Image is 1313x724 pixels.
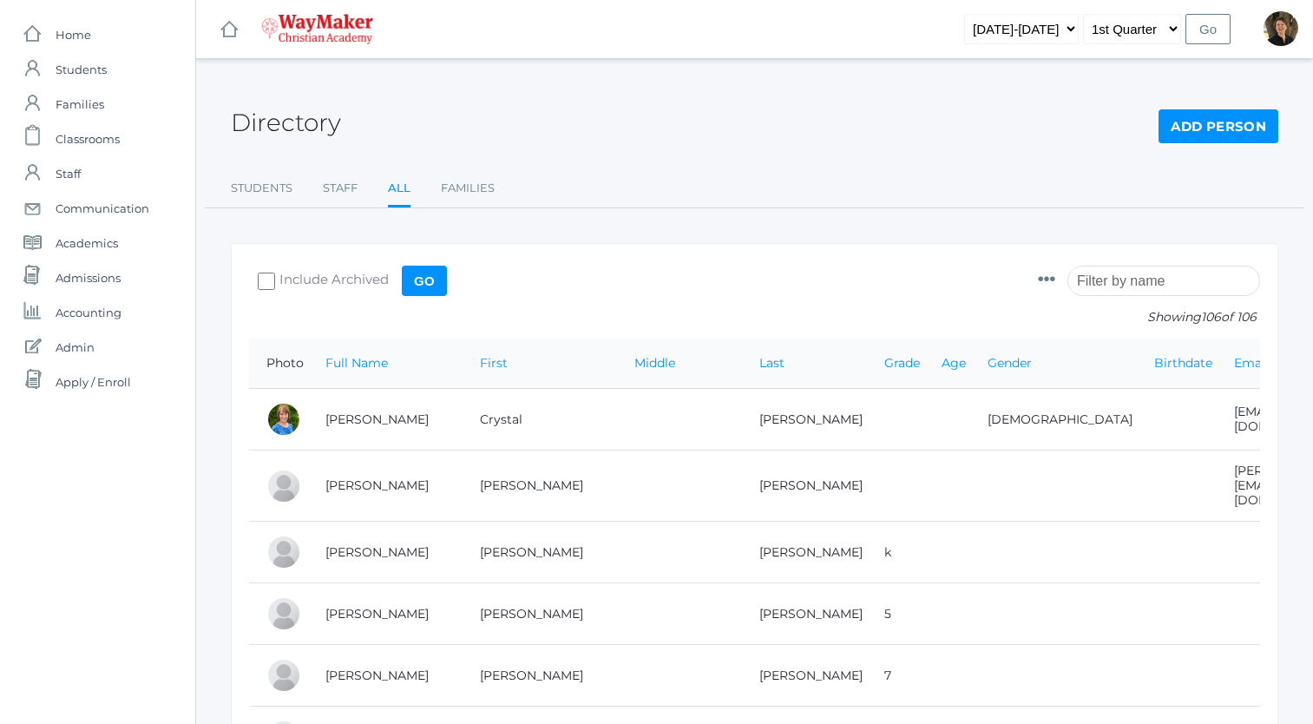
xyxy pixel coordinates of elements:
a: Add Person [1159,109,1278,144]
span: Home [56,17,91,52]
a: All [388,171,410,208]
img: waymaker-logo-stack-white-1602f2b1af18da31a5905e9982d058868370996dac5278e84edea6dabf9a3315.png [261,14,373,44]
td: [DEMOGRAPHIC_DATA] [970,389,1137,451]
a: Email [1234,355,1269,371]
a: Students [231,171,292,206]
span: Families [56,87,104,122]
input: Go [1185,14,1231,44]
div: Tiffany Backstrom [266,469,301,504]
td: [PERSON_NAME] [308,522,463,583]
a: Families [441,171,495,206]
td: [PERSON_NAME] [742,645,867,707]
div: Josey Baker [266,658,301,693]
input: Filter by name [1067,266,1260,296]
p: Showing of 106 [1038,308,1260,326]
td: [PERSON_NAME] [463,645,617,707]
span: Staff [56,156,81,191]
td: [PERSON_NAME] [742,451,867,522]
div: Dianna Renz [1264,11,1298,46]
td: [PERSON_NAME] [463,522,617,583]
a: Middle [634,355,675,371]
td: 7 [867,645,924,707]
td: [PERSON_NAME] [463,583,617,645]
td: k [867,522,924,583]
input: Go [402,266,447,296]
span: Accounting [56,295,121,330]
span: Admin [56,330,95,365]
a: Gender [988,355,1032,371]
span: 106 [1201,309,1221,325]
td: [PERSON_NAME] [308,645,463,707]
a: Staff [323,171,358,206]
a: Last [759,355,785,371]
span: Admissions [56,260,121,295]
td: [PERSON_NAME] [742,389,867,451]
td: [PERSON_NAME] [308,451,463,522]
td: [PERSON_NAME] [308,389,463,451]
a: Full Name [325,355,388,371]
td: Crystal [463,389,617,451]
td: 5 [867,583,924,645]
input: Include Archived [258,273,275,290]
span: Include Archived [275,270,389,292]
div: Crystal Atkisson [266,402,301,437]
td: [PERSON_NAME] [742,522,867,583]
a: First [480,355,508,371]
a: Grade [884,355,920,371]
th: Photo [249,339,308,389]
div: Abigail Backstrom [266,535,301,569]
h2: Directory [231,109,341,136]
div: Claire Baker [266,596,301,631]
span: Students [56,52,107,87]
span: Communication [56,191,149,226]
a: Birthdate [1154,355,1212,371]
td: [PERSON_NAME] [463,451,617,522]
span: Classrooms [56,122,120,156]
a: Age [942,355,966,371]
span: Apply / Enroll [56,365,131,399]
span: Academics [56,226,118,260]
td: [PERSON_NAME] [308,583,463,645]
td: [PERSON_NAME] [742,583,867,645]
